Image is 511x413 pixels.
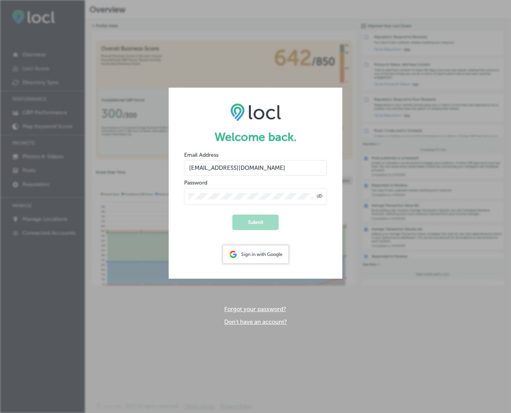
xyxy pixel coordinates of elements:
div: Sign in with Google [223,245,288,263]
button: Submit [232,215,279,230]
label: Email Address [184,152,218,158]
span: Toggle password visibility [316,193,323,200]
a: Forgot your password? [224,306,286,313]
h1: Welcome back. [184,130,327,144]
label: Password [184,179,207,186]
a: Don't have an account? [224,318,287,325]
img: LOCL logo [230,103,281,121]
